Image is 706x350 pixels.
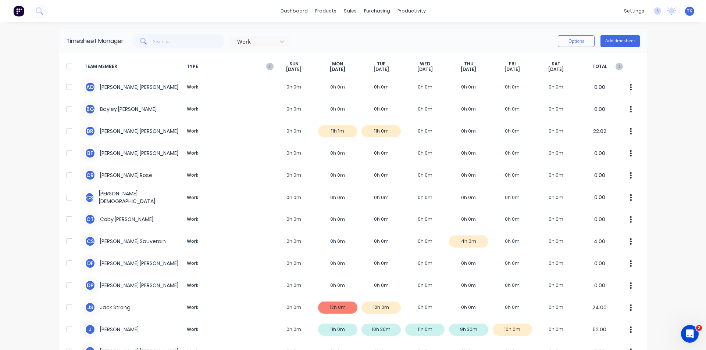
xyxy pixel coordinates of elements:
span: TOTAL [578,61,621,72]
span: FRI [509,61,516,67]
span: SAT [552,61,560,67]
div: products [311,6,340,17]
div: productivity [394,6,429,17]
span: [DATE] [461,66,476,72]
span: WED [420,61,430,67]
span: [DATE] [330,66,345,72]
img: Factory [13,6,24,17]
span: [DATE] [548,66,564,72]
span: [DATE] [286,66,302,72]
span: MON [332,61,343,67]
span: TUE [377,61,385,67]
a: dashboard [277,6,311,17]
div: Timesheet Manager [66,37,124,46]
input: Search... [153,34,225,48]
div: purchasing [360,6,394,17]
span: TEAM MEMBER [85,61,184,72]
span: [DATE] [417,66,433,72]
div: sales [340,6,360,17]
div: settings [620,6,648,17]
button: Options [558,35,595,47]
span: THU [464,61,473,67]
span: [DATE] [374,66,389,72]
span: TK [687,8,692,14]
span: SUN [289,61,299,67]
button: Add timesheet [600,35,640,47]
span: [DATE] [504,66,520,72]
span: TYPE [184,61,272,72]
span: 2 [696,325,702,331]
iframe: Intercom live chat [681,325,699,343]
